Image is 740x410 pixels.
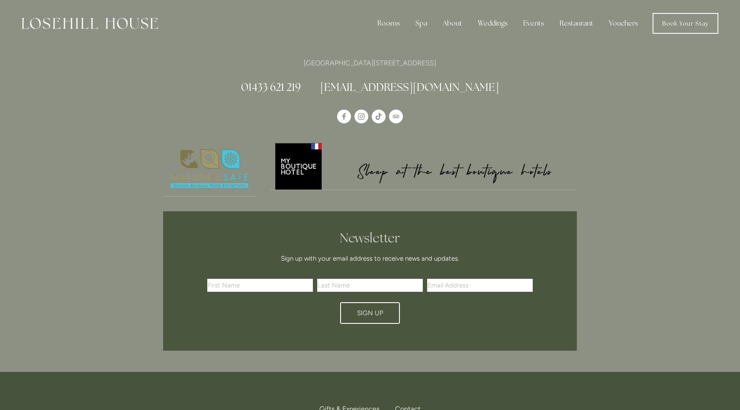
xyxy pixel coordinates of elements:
p: [GEOGRAPHIC_DATA][STREET_ADDRESS] [163,57,577,69]
span: Sign Up [357,309,383,317]
div: Restaurant [553,15,600,32]
div: Rooms [370,15,407,32]
h2: Newsletter [210,230,530,246]
img: My Boutique Hotel - Logo [270,142,577,190]
input: Email Address [427,279,533,292]
div: Spa [409,15,434,32]
a: Instagram [354,110,368,123]
button: Sign Up [340,302,400,324]
a: Vouchers [602,15,645,32]
div: About [436,15,469,32]
a: 01433 621 219 [241,80,301,94]
a: TikTok [372,110,386,123]
a: Losehill House Hotel & Spa [337,110,351,123]
div: Weddings [471,15,515,32]
a: My Boutique Hotel - Logo [270,142,577,190]
a: Book Your Stay [653,13,718,34]
input: Last Name [317,279,423,292]
a: TripAdvisor [389,110,403,123]
a: [EMAIL_ADDRESS][DOMAIN_NAME] [320,80,499,94]
img: Losehill House [22,18,158,29]
img: Nature's Safe - Logo [163,142,256,196]
div: Events [516,15,551,32]
input: First Name [207,279,313,292]
p: Sign up with your email address to receive news and updates. [210,253,530,264]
